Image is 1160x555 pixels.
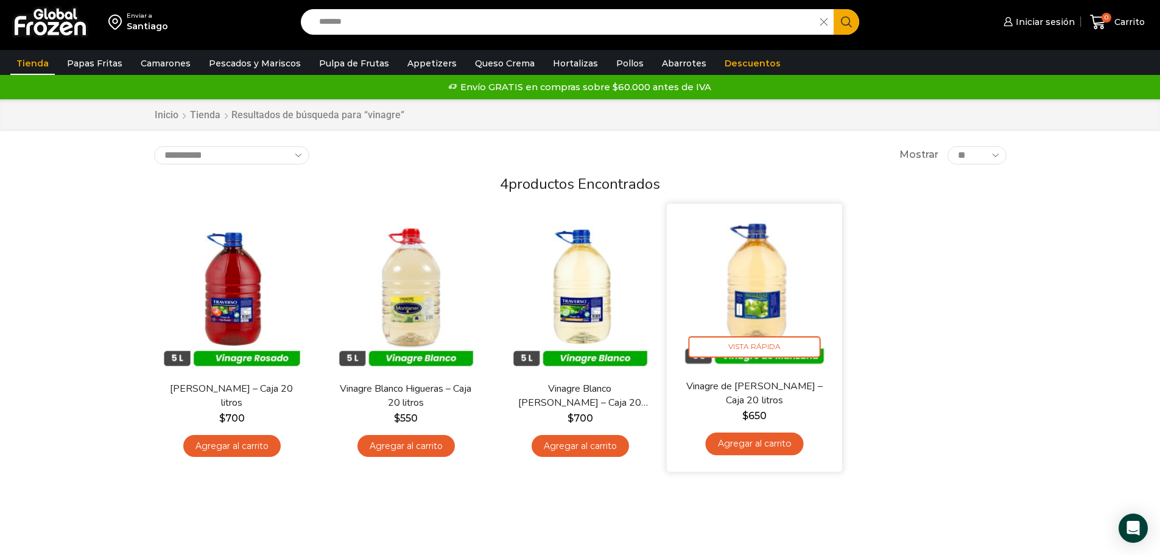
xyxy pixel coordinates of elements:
[834,9,859,35] button: Search button
[705,433,803,455] a: Agregar al carrito: “Vinagre de Manzana Higueras - Caja 20 litros”
[1087,8,1148,37] a: 0 Carrito
[568,412,593,424] bdi: 700
[568,412,574,424] span: $
[127,12,168,20] div: Enviar a
[656,52,712,75] a: Abarrotes
[154,108,404,122] nav: Breadcrumb
[1111,16,1145,28] span: Carrito
[742,409,766,421] bdi: 650
[610,52,650,75] a: Pollos
[401,52,463,75] a: Appetizers
[1000,10,1075,34] a: Iniciar sesión
[683,379,824,408] a: Vinagre de [PERSON_NAME] – Caja 20 litros
[10,52,55,75] a: Tienda
[61,52,128,75] a: Papas Fritas
[688,336,820,358] span: Vista Rápida
[469,52,541,75] a: Queso Crema
[719,52,787,75] a: Descuentos
[1102,13,1111,23] span: 0
[135,52,197,75] a: Camarones
[1119,514,1148,543] div: Open Intercom Messenger
[189,108,221,122] a: Tienda
[183,435,281,458] a: Agregar al carrito: “Vinagre Rosado Traverso - Caja 20 litros”
[532,435,629,458] a: Agregar al carrito: “Vinagre Blanco Traverso - Caja 20 litros”
[313,52,395,75] a: Pulpa de Frutas
[161,382,301,410] a: [PERSON_NAME] – Caja 20 litros
[357,435,455,458] a: Agregar al carrito: “Vinagre Blanco Higueras - Caja 20 litros”
[500,174,508,194] span: 4
[154,146,309,164] select: Pedido de la tienda
[1013,16,1075,28] span: Iniciar sesión
[219,412,225,424] span: $
[394,412,418,424] bdi: 550
[231,109,404,121] h1: Resultados de búsqueda para “vinagre”
[127,20,168,32] div: Santiago
[899,148,938,162] span: Mostrar
[510,382,650,410] a: Vinagre Blanco [PERSON_NAME] – Caja 20 litros
[154,108,179,122] a: Inicio
[547,52,604,75] a: Hortalizas
[742,409,748,421] span: $
[394,412,400,424] span: $
[203,52,307,75] a: Pescados y Mariscos
[508,174,660,194] span: productos encontrados
[336,382,476,410] a: Vinagre Blanco Higueras – Caja 20 litros
[108,12,127,32] img: address-field-icon.svg
[219,412,245,424] bdi: 700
